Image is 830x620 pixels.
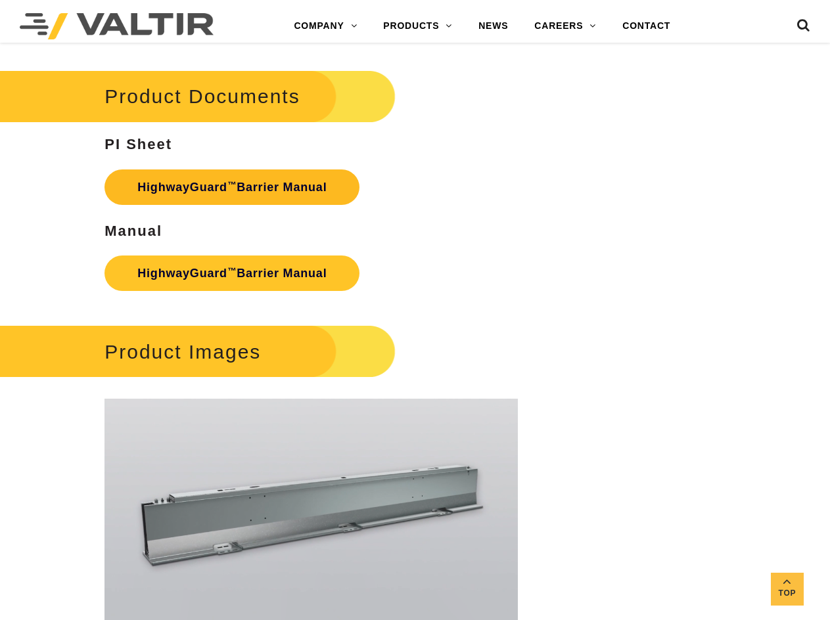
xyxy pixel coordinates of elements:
[281,13,370,39] a: COMPANY
[771,586,804,601] span: Top
[104,136,172,152] strong: PI Sheet
[104,169,359,205] a: HighwayGuard™Barrier Manual
[609,13,683,39] a: CONTACT
[227,266,237,276] sup: ™
[104,255,359,291] a: HighwayGuard™Barrier Manual
[521,13,609,39] a: CAREERS
[465,13,521,39] a: NEWS
[771,573,804,606] a: Top
[20,13,214,39] img: Valtir
[370,13,465,39] a: PRODUCTS
[227,180,237,190] sup: ™
[104,223,162,239] strong: Manual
